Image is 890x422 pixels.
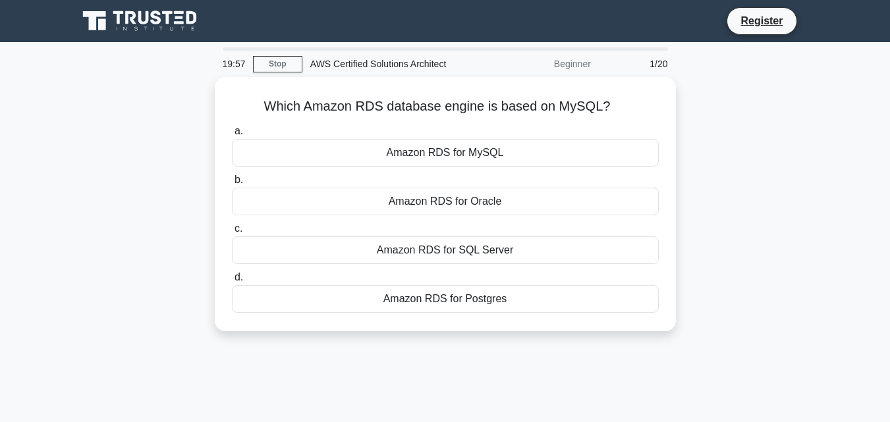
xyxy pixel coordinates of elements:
div: AWS Certified Solutions Architect [302,51,484,77]
span: b. [235,174,243,185]
a: Stop [253,56,302,72]
div: 1/20 [599,51,676,77]
div: Amazon RDS for Oracle [232,188,659,215]
h5: Which Amazon RDS database engine is based on MySQL? [231,98,660,115]
a: Register [733,13,791,29]
span: a. [235,125,243,136]
span: d. [235,271,243,282]
div: 19:57 [215,51,253,77]
span: c. [235,223,242,234]
div: Amazon RDS for Postgres [232,285,659,313]
div: Amazon RDS for MySQL [232,139,659,167]
div: Amazon RDS for SQL Server [232,236,659,264]
div: Beginner [484,51,599,77]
